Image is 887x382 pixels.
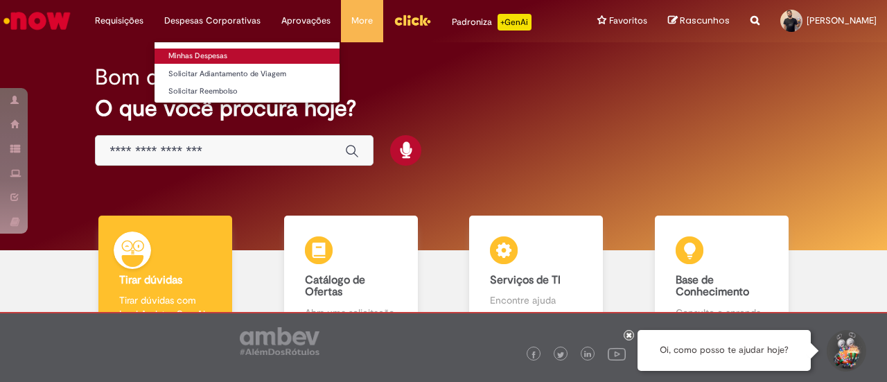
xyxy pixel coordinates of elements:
[608,345,626,363] img: logo_footer_youtube.png
[1,7,73,35] img: ServiceNow
[95,96,791,121] h2: O que você procura hoje?
[95,65,247,89] h2: Bom dia, Thulio
[825,330,866,372] button: Iniciar Conversa de Suporte
[638,330,811,371] div: Oi, como posso te ajudar hoje?
[119,293,211,321] p: Tirar dúvidas com Lupi Assist e Gen Ai
[807,15,877,26] span: [PERSON_NAME]
[95,14,143,28] span: Requisições
[498,14,532,31] p: +GenAi
[305,306,397,320] p: Abra uma solicitação
[452,14,532,31] div: Padroniza
[154,42,340,103] ul: Despesas Corporativas
[584,351,591,359] img: logo_footer_linkedin.png
[490,273,561,287] b: Serviços de TI
[680,14,730,27] span: Rascunhos
[490,293,582,307] p: Encontre ajuda
[119,273,182,287] b: Tirar dúvidas
[394,10,431,31] img: click_logo_yellow_360x200.png
[258,216,444,336] a: Catálogo de Ofertas Abra uma solicitação
[676,306,768,320] p: Consulte e aprenda
[155,67,340,82] a: Solicitar Adiantamento de Viagem
[443,216,629,336] a: Serviços de TI Encontre ajuda
[164,14,261,28] span: Despesas Corporativas
[155,84,340,99] a: Solicitar Reembolso
[73,216,258,336] a: Tirar dúvidas Tirar dúvidas com Lupi Assist e Gen Ai
[557,351,564,358] img: logo_footer_twitter.png
[629,216,815,336] a: Base de Conhecimento Consulte e aprenda
[676,273,749,299] b: Base de Conhecimento
[155,49,340,64] a: Minhas Despesas
[668,15,730,28] a: Rascunhos
[305,273,365,299] b: Catálogo de Ofertas
[281,14,331,28] span: Aprovações
[530,351,537,358] img: logo_footer_facebook.png
[351,14,373,28] span: More
[240,327,319,355] img: logo_footer_ambev_rotulo_gray.png
[609,14,647,28] span: Favoritos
